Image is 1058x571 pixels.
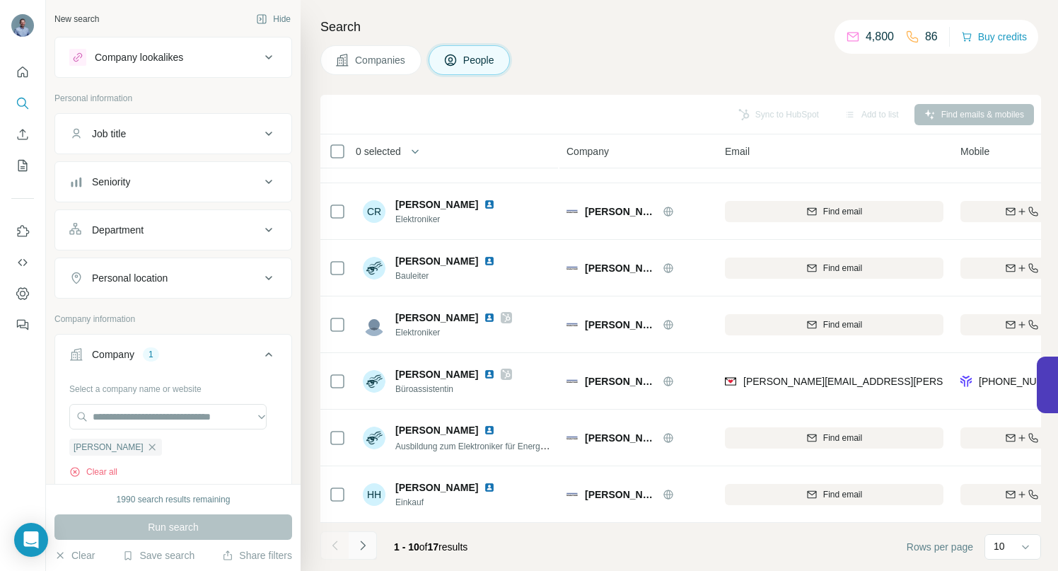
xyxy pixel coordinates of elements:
p: 4,800 [866,28,894,45]
button: Seniority [55,165,291,199]
span: results [394,541,467,553]
div: Company lookalikes [95,50,183,64]
button: Share filters [222,548,292,563]
p: 10 [994,539,1005,553]
p: 86 [925,28,938,45]
span: Bauleiter [395,270,501,282]
span: Elektroniker [395,213,501,226]
span: of [419,541,428,553]
img: Logo of Schubert [566,432,578,444]
button: Search [11,91,34,116]
button: Buy credits [961,27,1027,47]
span: [PERSON_NAME] [395,480,478,495]
button: Navigate to next page [349,531,377,560]
div: 1990 search results remaining [117,493,231,506]
img: LinkedIn logo [484,425,495,436]
button: Find email [725,314,943,335]
button: Company1 [55,338,291,377]
button: Company lookalikes [55,40,291,74]
div: HH [363,483,385,506]
span: Find email [823,318,862,331]
div: Department [92,223,144,237]
span: Ausbildung zum Elektroniker für Energie- und Gebäudetechnik [395,440,630,451]
button: My lists [11,153,34,178]
img: Logo of Schubert [566,376,578,387]
button: Find email [725,258,943,279]
img: Logo of Schubert [566,489,578,500]
div: New search [54,13,99,25]
span: Company [566,144,609,158]
p: Personal information [54,92,292,105]
div: Select a company name or website [69,377,277,396]
span: Rows per page [907,540,973,554]
button: Clear all [69,466,117,478]
button: Feedback [11,312,34,338]
span: [PERSON_NAME] [74,441,144,454]
span: Find email [823,488,862,501]
img: LinkedIn logo [484,312,495,323]
span: [PERSON_NAME] [585,374,656,388]
button: Clear [54,548,95,563]
button: Dashboard [11,281,34,306]
span: Find email [823,205,862,218]
span: Find email [823,432,862,444]
button: Use Surfe API [11,250,34,275]
span: [PERSON_NAME] [585,431,656,445]
div: CR [363,200,385,223]
button: Save search [122,548,194,563]
span: [PERSON_NAME] [585,204,656,219]
span: Einkauf [395,496,501,509]
button: Quick start [11,59,34,85]
button: Find email [725,484,943,505]
span: 0 selected [356,144,401,158]
button: Personal location [55,261,291,295]
img: Avatar [363,427,385,449]
span: [PERSON_NAME] [395,423,478,437]
button: Find email [725,427,943,449]
span: Find email [823,262,862,275]
button: Hide [246,8,301,30]
h4: Search [320,17,1041,37]
img: Logo of Schubert [566,263,578,274]
img: LinkedIn logo [484,199,495,210]
img: Logo of Schubert [566,206,578,217]
span: [PERSON_NAME] [395,311,478,325]
div: Company [92,347,134,362]
img: Avatar [11,14,34,37]
span: 17 [428,541,439,553]
div: Open Intercom Messenger [14,523,48,557]
span: 1 - 10 [394,541,419,553]
span: Mobile [960,144,989,158]
span: [PERSON_NAME] [395,197,478,212]
img: Avatar [363,370,385,393]
span: Elektroniker [395,326,512,339]
div: Personal location [92,271,168,285]
button: Job title [55,117,291,151]
div: 1 [143,348,159,361]
span: [PERSON_NAME] [585,488,656,502]
img: Avatar [363,313,385,336]
button: Find email [725,201,943,222]
img: Avatar [363,257,385,279]
img: Logo of Schubert [566,319,578,330]
span: [PERSON_NAME] [585,318,656,332]
span: Email [725,144,750,158]
span: Companies [355,53,407,67]
img: provider findymail logo [725,374,736,388]
img: LinkedIn logo [484,255,495,267]
button: Enrich CSV [11,122,34,147]
button: Department [55,213,291,247]
div: Job title [92,127,126,141]
img: provider forager logo [960,374,972,388]
span: Büroassistentin [395,383,512,396]
span: [PERSON_NAME] [395,254,478,268]
div: Seniority [92,175,130,189]
button: Use Surfe on LinkedIn [11,219,34,244]
span: People [463,53,496,67]
img: LinkedIn logo [484,369,495,380]
span: [PERSON_NAME] [585,261,656,275]
img: LinkedIn logo [484,482,495,493]
p: Company information [54,313,292,325]
span: [PERSON_NAME] [395,367,478,381]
